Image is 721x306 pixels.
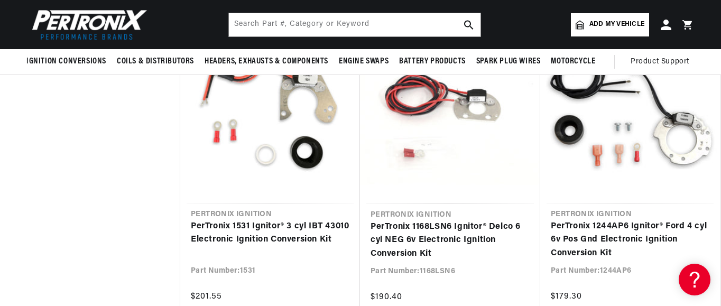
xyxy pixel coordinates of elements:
[205,56,328,67] span: Headers, Exhausts & Components
[546,49,600,74] summary: Motorcycle
[117,56,194,67] span: Coils & Distributors
[631,56,689,68] span: Product Support
[399,56,466,67] span: Battery Products
[191,220,349,247] a: PerTronix 1531 Ignitor® 3 cyl IBT 43010 Electronic Ignition Conversion Kit
[551,220,709,261] a: PerTronix 1244AP6 Ignitor® Ford 4 cyl 6v Pos Gnd Electronic Ignition Conversion Kit
[229,13,480,36] input: Search Part #, Category or Keyword
[26,56,106,67] span: Ignition Conversions
[26,49,112,74] summary: Ignition Conversions
[589,20,644,30] span: Add my vehicle
[112,49,199,74] summary: Coils & Distributors
[457,13,480,36] button: search button
[471,49,546,74] summary: Spark Plug Wires
[334,49,394,74] summary: Engine Swaps
[394,49,471,74] summary: Battery Products
[339,56,389,67] span: Engine Swaps
[199,49,334,74] summary: Headers, Exhausts & Components
[551,56,595,67] span: Motorcycle
[371,220,530,261] a: PerTronix 1168LSN6 Ignitor® Delco 6 cyl NEG 6v Electronic Ignition Conversion Kit
[476,56,541,67] span: Spark Plug Wires
[631,49,695,75] summary: Product Support
[26,6,148,43] img: Pertronix
[571,13,649,36] a: Add my vehicle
